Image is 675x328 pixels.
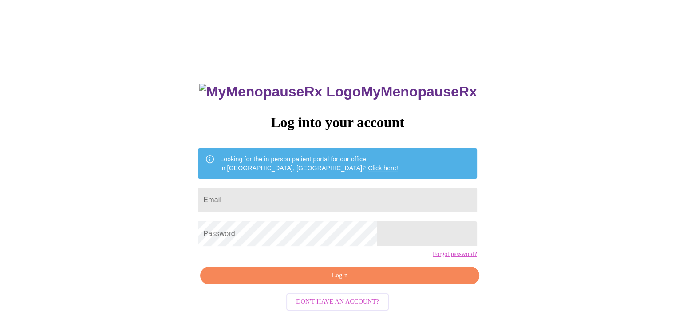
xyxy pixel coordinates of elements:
a: Don't have an account? [284,297,391,305]
h3: MyMenopauseRx [199,84,477,100]
a: Forgot password? [433,251,477,258]
h3: Log into your account [198,114,477,131]
button: Login [200,267,479,285]
span: Login [210,270,469,281]
a: Click here! [368,164,398,172]
span: Don't have an account? [296,296,379,308]
button: Don't have an account? [286,293,389,311]
div: Looking for the in person patient portal for our office in [GEOGRAPHIC_DATA], [GEOGRAPHIC_DATA]? [220,151,398,176]
img: MyMenopauseRx Logo [199,84,361,100]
